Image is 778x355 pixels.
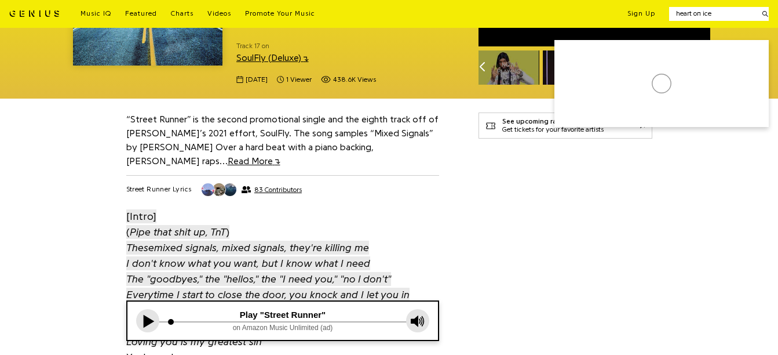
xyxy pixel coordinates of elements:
a: Thesemixed signals, mixed signals, they're killing meI don't know what you want, but I know what ... [126,240,410,302]
span: 1 viewer [277,75,312,85]
button: Sign Up [627,9,655,19]
a: Featured [125,9,157,19]
i: Every [126,289,154,300]
div: Get tickets for your favorite artists [502,126,604,134]
span: Track 17 on [236,41,460,51]
iframe: Tonefuse player [127,302,438,340]
i: Loving you is my greatest sin Loving you is my greatest sin Loving you is my greatest sin [126,305,262,347]
span: [DATE] [246,75,268,85]
div: See upcoming rap shows [502,118,604,126]
span: Promote Your Music [245,10,315,17]
i: Pipe that shit up, TnT [130,227,226,237]
span: Read More [228,157,280,166]
span: 1 viewer [286,75,312,85]
span: Charts [171,10,193,17]
i: These [126,242,154,253]
a: Charts [171,9,193,19]
span: 438,614 views [321,75,376,85]
span: [Intro] [126,209,156,223]
span: Featured [125,10,157,17]
a: SoulFly (Deluxe) [236,53,309,63]
span: 438.6K views [333,75,376,85]
i: time I start to close the door, you knock and I let you in [154,289,410,300]
button: 83 Contributors [201,183,302,197]
h2: Street Runner Lyrics [126,185,192,194]
span: ( ) [126,225,229,239]
a: [Intro] [126,208,156,224]
a: Promote Your Music [245,9,315,19]
span: 83 Contributors [254,186,302,194]
a: Music IQ [81,9,111,19]
span: Music IQ [81,10,111,17]
a: (Pipe that shit up, TnT) [126,224,229,240]
input: Search lyrics & more [669,9,755,19]
a: See upcoming rap showsGet tickets for your favorite artists [479,113,652,139]
a: Videos [207,9,231,19]
span: Videos [207,10,231,17]
a: “Street Runner” is the second promotional single and the eighth track off of [PERSON_NAME]’s 2021... [126,115,439,166]
i: mixed signals, mixed signals, they're killing me I don't know what you want, but I know what I ne... [126,242,391,284]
